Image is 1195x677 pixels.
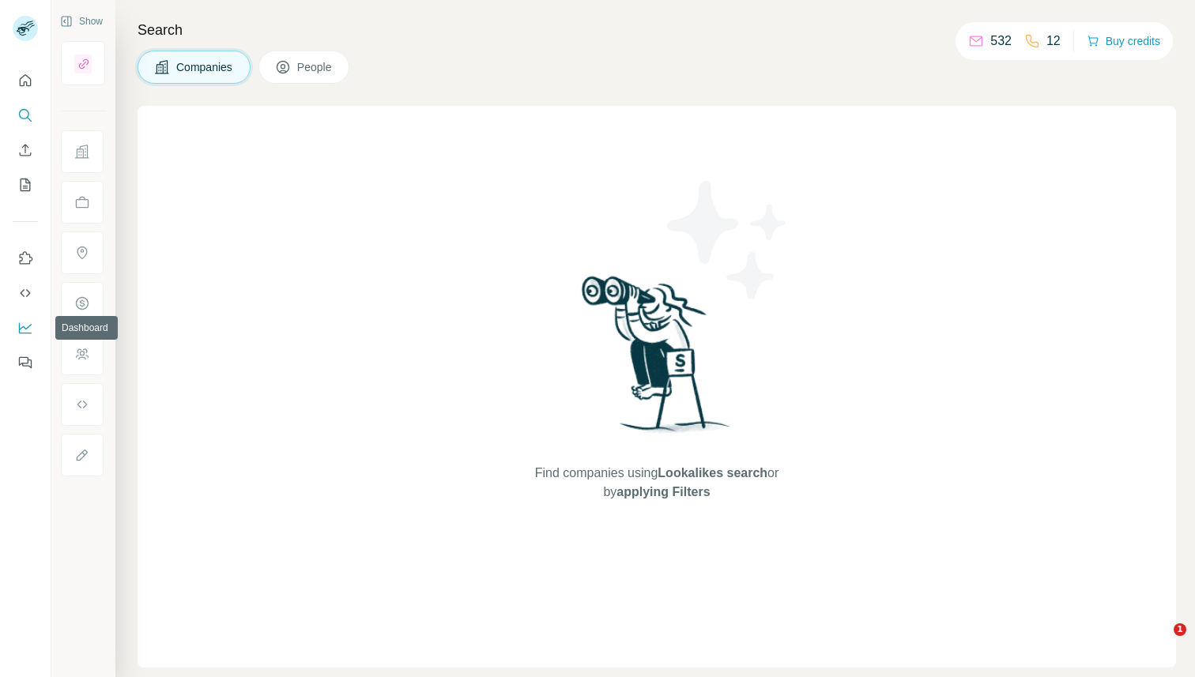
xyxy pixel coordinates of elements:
span: People [297,59,334,75]
button: Search [13,101,38,130]
button: Use Surfe on LinkedIn [13,244,38,273]
button: Dashboard [13,314,38,342]
span: 1 [1174,623,1186,636]
button: Feedback [13,348,38,377]
button: My lists [13,171,38,199]
span: Lookalikes search [658,466,767,480]
button: Enrich CSV [13,136,38,164]
h4: Search [138,19,1176,41]
span: applying Filters [616,485,710,498]
p: 12 [1046,32,1061,51]
iframe: Intercom notifications message [879,398,1195,634]
span: Companies [176,59,234,75]
button: Quick start [13,66,38,95]
img: Surfe Illustration - Woman searching with binoculars [575,272,739,448]
button: Show [49,9,114,33]
iframe: Intercom live chat [1141,623,1179,661]
p: 532 [990,32,1012,51]
button: Buy credits [1087,30,1160,52]
img: Surfe Illustration - Stars [657,169,799,311]
span: Find companies using or by [530,464,783,502]
button: Use Surfe API [13,279,38,307]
